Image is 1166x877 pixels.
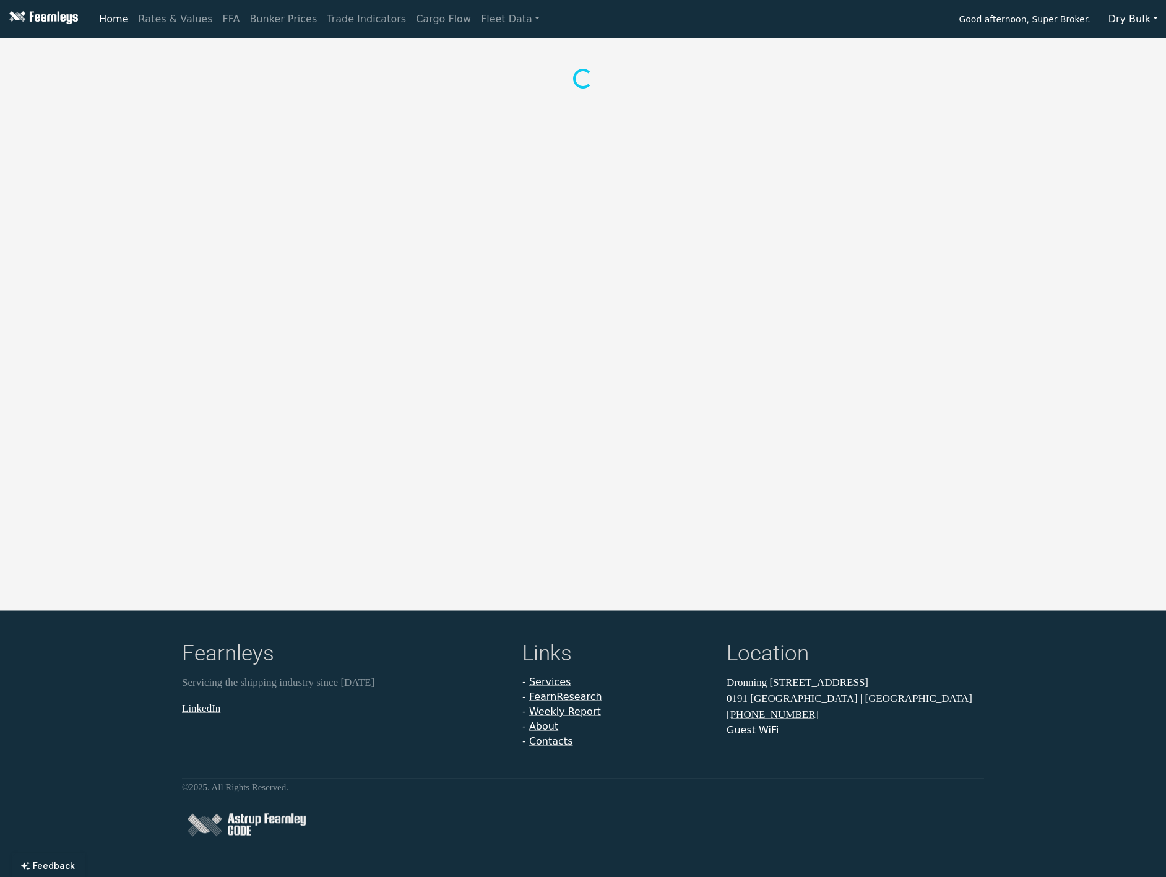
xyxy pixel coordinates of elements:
[134,7,218,32] a: Rates & Values
[529,676,571,688] a: Services
[244,7,322,32] a: Bunker Prices
[529,706,601,717] a: Weekly Report
[727,690,984,706] p: 0191 [GEOGRAPHIC_DATA] | [GEOGRAPHIC_DATA]
[6,11,78,27] img: Fearnleys Logo
[218,7,245,32] a: FFA
[529,691,602,702] a: FearnResearch
[1100,7,1166,31] button: Dry Bulk
[182,641,507,670] h4: Fearnleys
[727,709,819,720] a: [PHONE_NUMBER]
[529,720,558,732] a: About
[522,641,712,670] h4: Links
[959,10,1090,31] span: Good afternoon, Super Broker.
[182,675,507,691] p: Servicing the shipping industry since [DATE]
[522,734,712,749] li: -
[322,7,411,32] a: Trade Indicators
[411,7,476,32] a: Cargo Flow
[476,7,545,32] a: Fleet Data
[727,675,984,691] p: Dronning [STREET_ADDRESS]
[522,675,712,689] li: -
[522,704,712,719] li: -
[529,735,573,747] a: Contacts
[182,782,288,792] small: © 2025 . All Rights Reserved.
[727,723,779,738] button: Guest WiFi
[522,719,712,734] li: -
[522,689,712,704] li: -
[727,641,984,670] h4: Location
[182,702,220,714] a: LinkedIn
[94,7,133,32] a: Home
